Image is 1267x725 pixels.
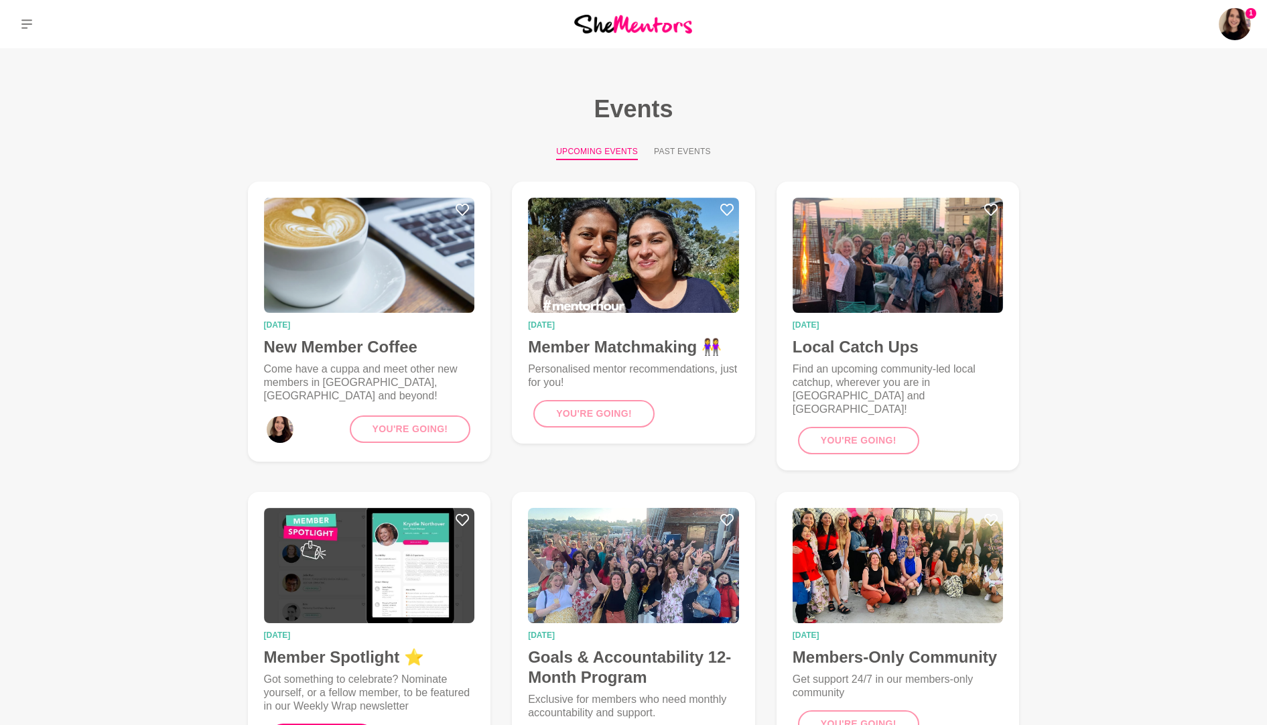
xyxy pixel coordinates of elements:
h4: New Member Coffee [264,337,475,357]
a: Local Catch Ups[DATE]Local Catch UpsFind an upcoming community-led local catchup, wherever you ar... [777,182,1020,470]
img: New Member Coffee [264,198,475,313]
p: Come have a cuppa and meet other new members in [GEOGRAPHIC_DATA], [GEOGRAPHIC_DATA] and beyond! [264,362,475,403]
h4: Goals & Accountability 12-Month Program [528,647,739,687]
h4: Member Spotlight ⭐ [264,647,475,667]
time: [DATE] [528,631,739,639]
p: Find an upcoming community-led local catchup, wherever you are in [GEOGRAPHIC_DATA] and [GEOGRAPH... [793,362,1004,416]
h1: Events [226,94,1041,124]
a: Ali Adey1 [1219,8,1251,40]
p: Exclusive for members who need monthly accountability and support. [528,693,739,720]
time: [DATE] [528,321,739,329]
h4: Local Catch Ups [793,337,1004,357]
h4: Member Matchmaking 👭 [528,337,739,357]
button: Past Events [654,145,711,160]
a: New Member Coffee[DATE]New Member CoffeeCome have a cuppa and meet other new members in [GEOGRAPH... [248,182,491,462]
span: 1 [1246,8,1256,19]
img: Members-Only Community [793,508,1004,623]
img: Local Catch Ups [793,198,1004,313]
time: [DATE] [793,631,1004,639]
div: 0_Ali Adey [264,413,296,446]
img: She Mentors Logo [574,15,692,33]
button: Upcoming Events [556,145,638,160]
p: Personalised mentor recommendations, just for you! [528,362,739,389]
h4: Members-Only Community [793,647,1004,667]
img: Goals & Accountability 12-Month Program [528,508,739,623]
p: Get support 24/7 in our members-only community [793,673,1004,700]
img: Member Matchmaking 👭 [528,198,739,313]
p: Got something to celebrate? Nominate yourself, or a fellow member, to be featured in our Weekly W... [264,673,475,713]
img: Ali Adey [1219,8,1251,40]
a: Member Matchmaking 👭[DATE]Member Matchmaking 👭Personalised mentor recommendations, just for you!Y... [512,182,755,444]
img: Member Spotlight ⭐ [264,508,475,623]
time: [DATE] [264,631,475,639]
time: [DATE] [264,321,475,329]
time: [DATE] [793,321,1004,329]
